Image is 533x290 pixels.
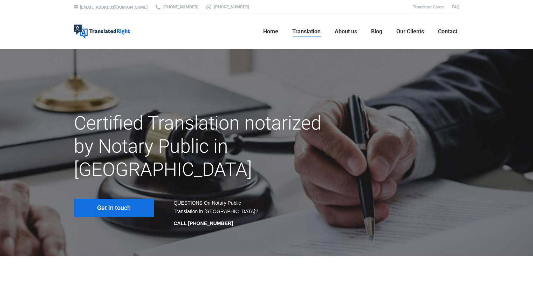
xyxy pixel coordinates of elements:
[263,28,278,35] span: Home
[436,20,459,43] a: Contact
[438,28,457,35] span: Contact
[74,199,154,217] a: Get in touch
[452,5,459,9] a: FAQ
[371,28,382,35] span: Blog
[394,20,426,43] a: Our Clients
[74,25,130,39] img: Translated Right
[413,5,445,9] a: Translator Career
[290,20,323,43] a: Translation
[80,5,148,10] a: [EMAIL_ADDRESS][DOMAIN_NAME]
[174,199,260,228] div: QUESTIONS On Notary Public Translation in [GEOGRAPHIC_DATA]?
[261,20,280,43] a: Home
[292,28,321,35] span: Translation
[97,204,131,211] span: Get in touch
[335,28,357,35] span: About us
[396,28,424,35] span: Our Clients
[369,20,384,43] a: Blog
[74,112,327,181] h1: Certified Translation notarized by Notary Public in [GEOGRAPHIC_DATA]
[333,20,359,43] a: About us
[155,4,198,10] a: [PHONE_NUMBER]
[174,220,233,226] strong: CALL [PHONE_NUMBER]
[205,4,249,10] a: [PHONE_NUMBER]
